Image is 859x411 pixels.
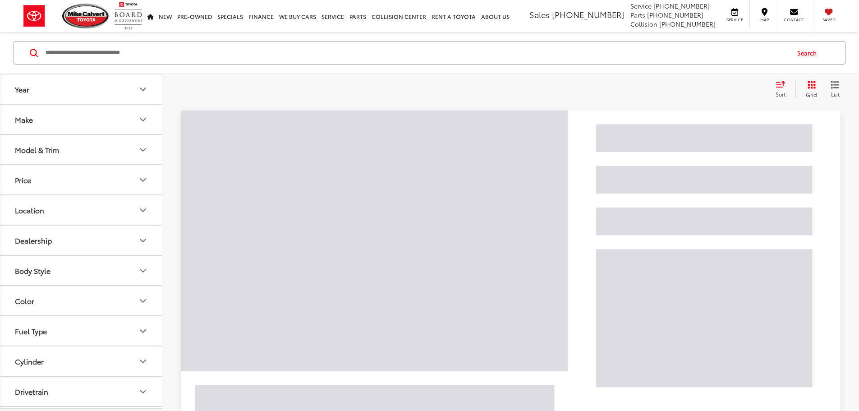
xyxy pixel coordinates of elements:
[15,266,51,275] div: Body Style
[552,9,624,20] span: [PHONE_NUMBER]
[15,85,29,93] div: Year
[15,145,59,154] div: Model & Trim
[806,91,817,98] span: Grid
[784,17,804,23] span: Contact
[630,10,645,19] span: Parts
[659,19,716,28] span: [PHONE_NUMBER]
[138,356,148,367] div: Cylinder
[138,205,148,216] div: Location
[138,265,148,276] div: Body Style
[15,357,44,365] div: Cylinder
[0,286,163,315] button: ColorColor
[725,17,745,23] span: Service
[0,105,163,134] button: MakeMake
[138,144,148,155] div: Model & Trim
[15,327,47,335] div: Fuel Type
[776,90,786,98] span: Sort
[819,17,839,23] span: Saved
[0,135,163,164] button: Model & TrimModel & Trim
[15,236,52,245] div: Dealership
[138,175,148,185] div: Price
[789,42,830,64] button: Search
[0,316,163,346] button: Fuel TypeFuel Type
[529,9,550,20] span: Sales
[0,74,163,104] button: YearYear
[771,80,795,98] button: Select sort value
[653,1,710,10] span: [PHONE_NUMBER]
[138,84,148,95] div: Year
[824,80,846,98] button: List View
[0,346,163,376] button: CylinderCylinder
[138,296,148,306] div: Color
[15,206,44,214] div: Location
[630,19,657,28] span: Collision
[45,42,789,64] input: Search by Make, Model, or Keyword
[0,377,163,406] button: DrivetrainDrivetrain
[62,4,110,28] img: Mike Calvert Toyota
[15,296,34,305] div: Color
[795,80,824,98] button: Grid View
[138,326,148,337] div: Fuel Type
[138,386,148,397] div: Drivetrain
[0,195,163,225] button: LocationLocation
[647,10,703,19] span: [PHONE_NUMBER]
[0,226,163,255] button: DealershipDealership
[138,235,148,246] div: Dealership
[0,165,163,194] button: PricePrice
[15,115,33,124] div: Make
[15,175,31,184] div: Price
[15,387,48,396] div: Drivetrain
[138,114,148,125] div: Make
[754,17,774,23] span: Map
[831,90,840,98] span: List
[630,1,652,10] span: Service
[0,256,163,285] button: Body StyleBody Style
